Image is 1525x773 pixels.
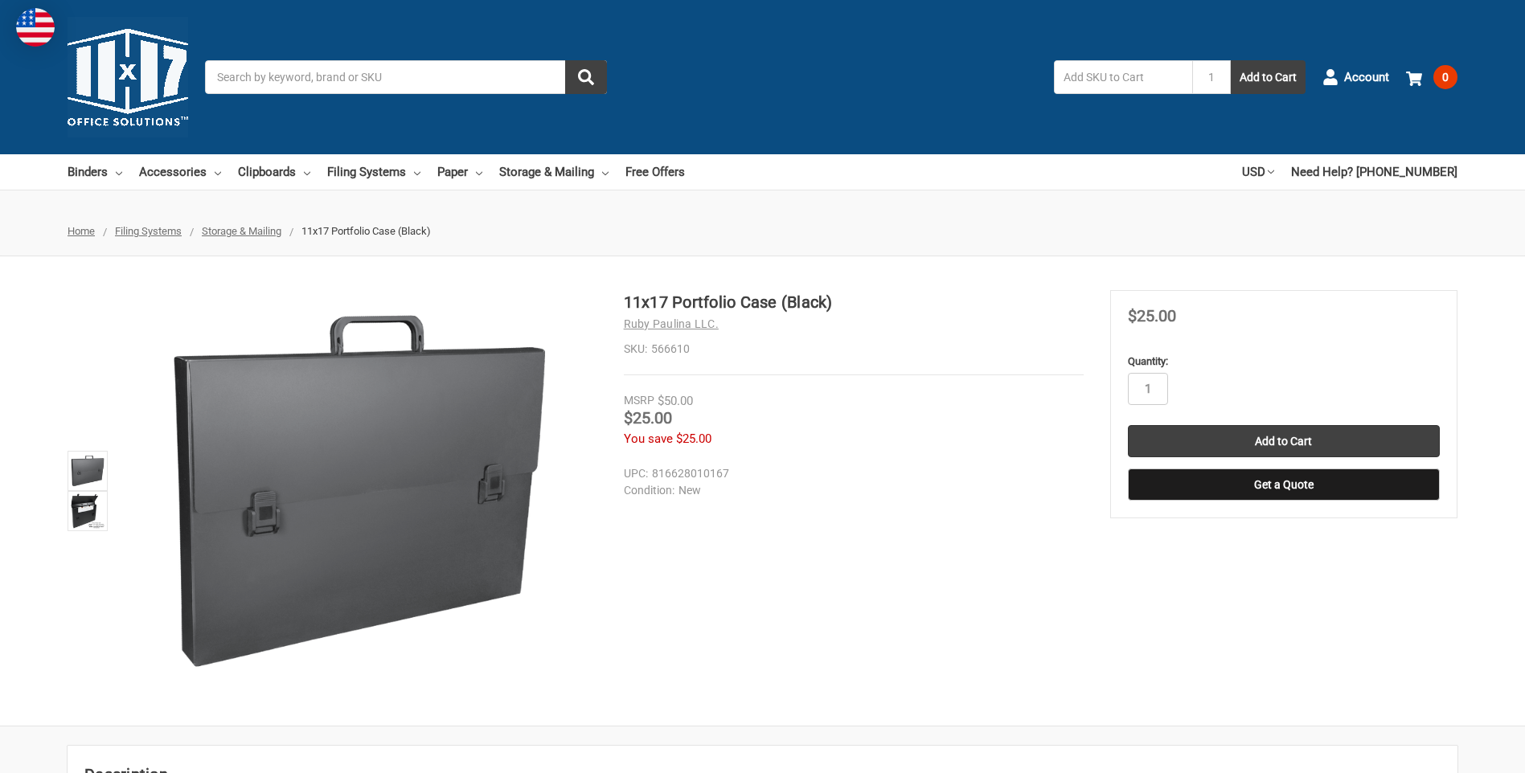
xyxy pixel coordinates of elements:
a: Storage & Mailing [202,225,281,237]
a: USD [1242,154,1274,190]
span: You save [624,431,673,446]
img: 11x17.com [68,17,188,137]
span: $25.00 [624,408,672,427]
span: Account [1344,68,1389,87]
a: Home [68,225,95,237]
label: Quantity: [1128,354,1440,370]
span: 11x17 Portfolio Case (Black) [301,225,431,237]
a: Filing Systems [327,154,420,190]
input: Add to Cart [1128,425,1440,457]
span: 0 [1433,65,1457,89]
dd: New [624,482,1076,499]
button: Add to Cart [1231,60,1306,94]
dt: UPC: [624,465,648,482]
span: $50.00 [658,394,693,408]
input: Add SKU to Cart [1054,60,1192,94]
h1: 11x17 Portfolio Case (Black) [624,290,1084,314]
a: Free Offers [625,154,685,190]
a: Clipboards [238,154,310,190]
dd: 566610 [624,341,1084,358]
dt: SKU: [624,341,647,358]
button: Get a Quote [1128,468,1440,501]
div: MSRP [624,392,654,409]
a: 0 [1406,56,1457,98]
a: Binders [68,154,122,190]
img: 11x17 Portfolio Case (Black) [70,453,105,489]
img: duty and tax information for United States [16,8,55,47]
a: Account [1322,56,1389,98]
dd: 816628010167 [624,465,1076,482]
dt: Condition: [624,482,674,499]
img: 11x17 Portfolio Case (Black) [70,493,105,529]
span: $25.00 [1128,306,1176,325]
a: Paper [437,154,482,190]
span: $25.00 [676,431,711,446]
a: Storage & Mailing [499,154,609,190]
img: 11x17 Portfolio Case (Black) [158,290,560,692]
iframe: Google Customer Reviews [1392,730,1525,773]
a: Filing Systems [115,225,182,237]
a: Need Help? [PHONE_NUMBER] [1291,154,1457,190]
a: Accessories [139,154,221,190]
a: Ruby Paulina LLC. [624,317,719,330]
input: Search by keyword, brand or SKU [205,60,607,94]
